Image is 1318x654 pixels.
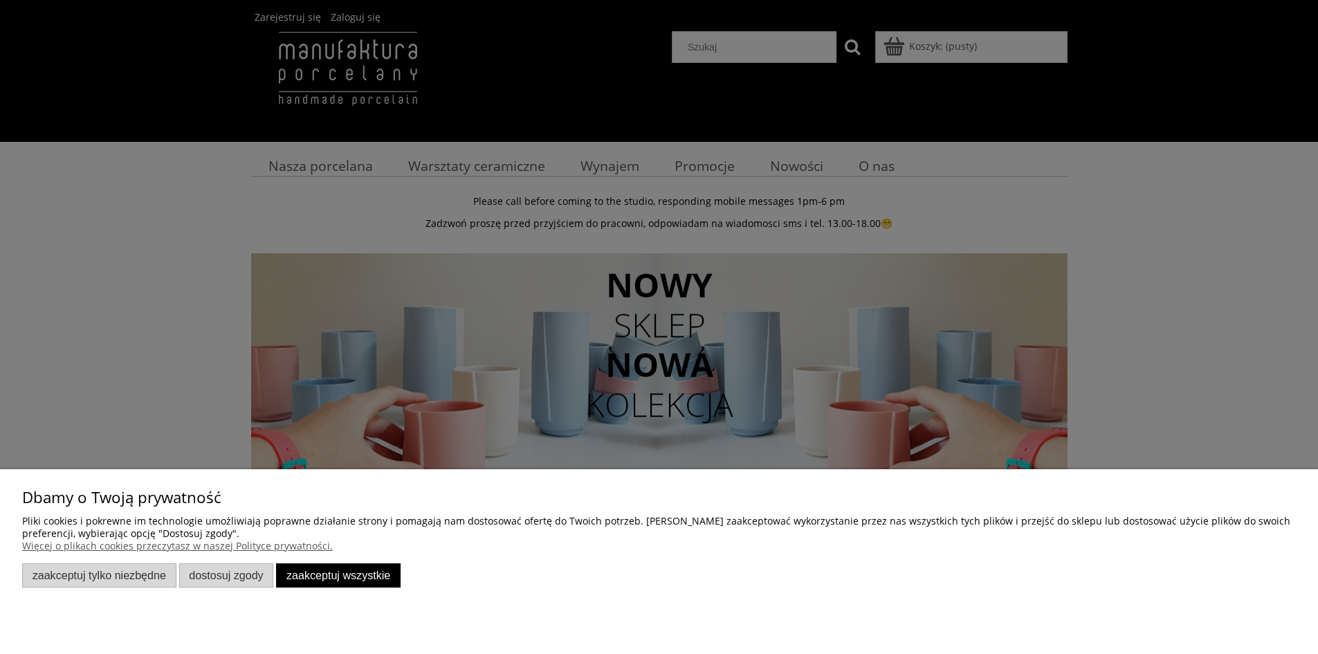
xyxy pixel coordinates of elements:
a: Więcej o plikach cookies przeczytasz w naszej Polityce prywatności. [22,539,333,552]
button: Dostosuj zgody [179,563,274,588]
button: Zaakceptuj wszystkie [276,563,401,588]
button: Zaakceptuj tylko niezbędne [22,563,176,588]
p: Pliki cookies i pokrewne im technologie umożliwiają poprawne działanie strony i pomagają nam dost... [22,515,1296,540]
p: Dbamy o Twoją prywatność [22,491,1296,504]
